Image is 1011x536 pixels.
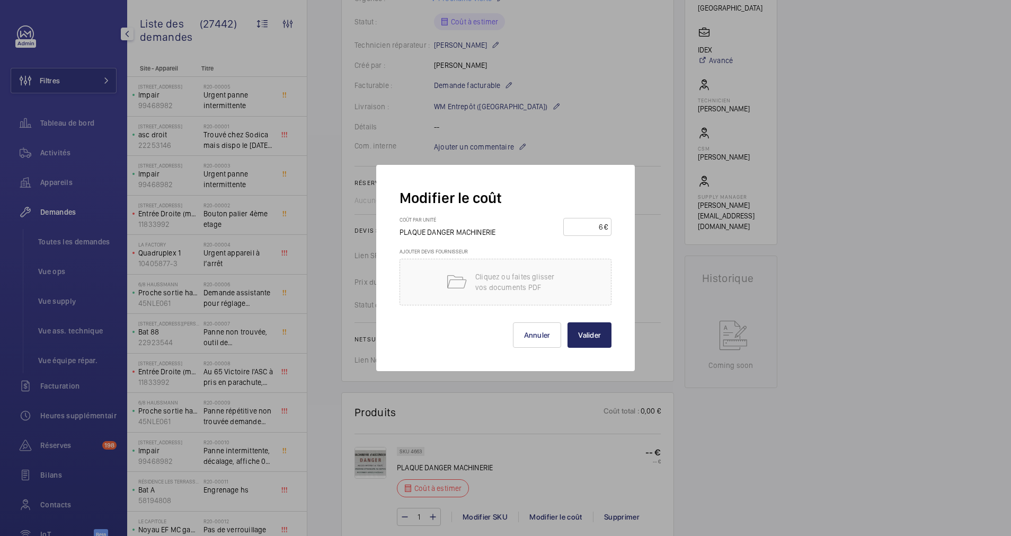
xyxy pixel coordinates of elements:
[400,188,611,208] h2: Modifier le coût
[513,322,562,348] button: Annuler
[400,228,495,236] span: PLAQUE DANGER MACHINERIE
[400,248,611,259] h3: Ajouter devis fournisseur
[400,216,506,227] h3: Coût par unité
[475,271,565,293] p: Cliquez ou faites glisser vos documents PDF
[604,222,608,232] div: €
[567,322,611,348] button: Valider
[567,218,604,235] input: --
